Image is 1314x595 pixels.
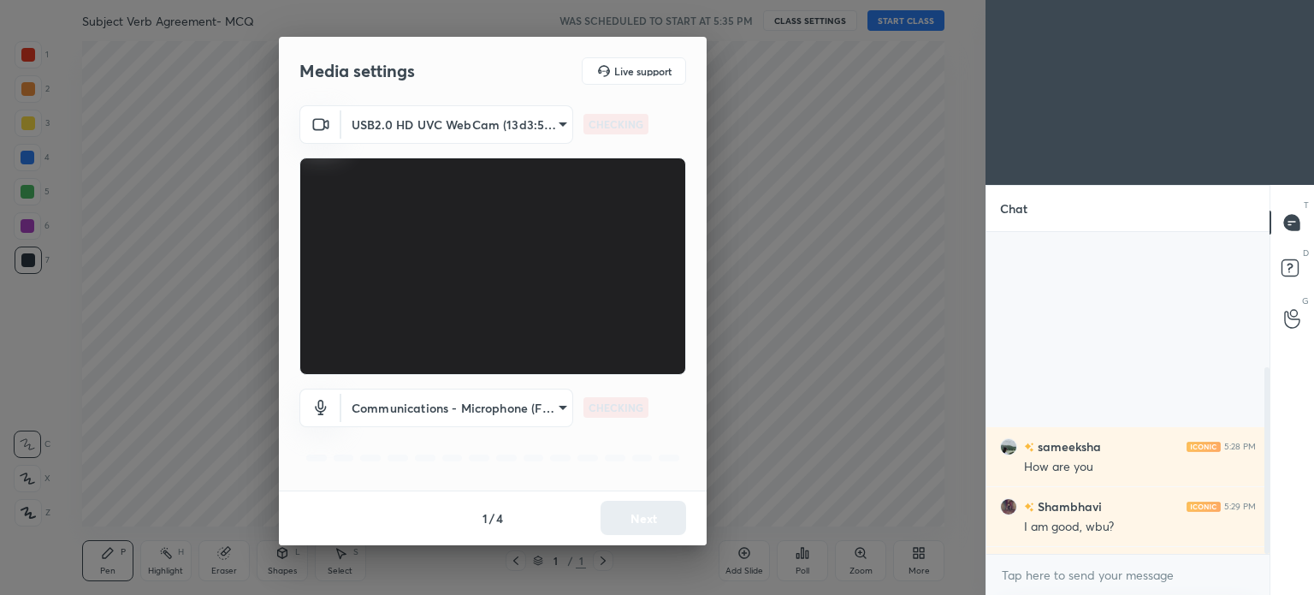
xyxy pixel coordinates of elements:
[496,509,503,527] h4: 4
[986,186,1041,231] p: Chat
[1000,438,1017,455] img: 7134178abba1421a8a762e56e166a5eb.jpg
[986,232,1270,554] div: grid
[482,509,488,527] h4: 1
[1024,519,1256,536] div: I am good, wbu?
[1187,442,1221,452] img: iconic-light.a09c19a4.png
[1224,442,1256,452] div: 5:28 PM
[1224,502,1256,512] div: 5:29 PM
[589,116,643,132] p: CHECKING
[299,60,415,82] h2: Media settings
[614,66,672,76] h5: Live support
[1024,459,1256,476] div: How are you
[1302,295,1309,307] p: G
[341,105,573,144] div: USB2.0 HD UVC WebCam (13d3:56eb)
[1024,503,1034,512] img: no-rating-badge.077c3623.svg
[1034,437,1101,455] h6: sameeksha
[1034,497,1102,515] h6: Shambhavi
[1000,498,1017,515] img: 4e0e91b571894e9aace4f5270b413fe9.jpg
[489,509,494,527] h4: /
[341,389,573,427] div: USB2.0 HD UVC WebCam (13d3:56eb)
[589,400,643,415] p: CHECKING
[1304,199,1309,211] p: T
[1303,247,1309,259] p: D
[1187,502,1221,512] img: iconic-light.a09c19a4.png
[1024,443,1034,452] img: no-rating-badge.077c3623.svg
